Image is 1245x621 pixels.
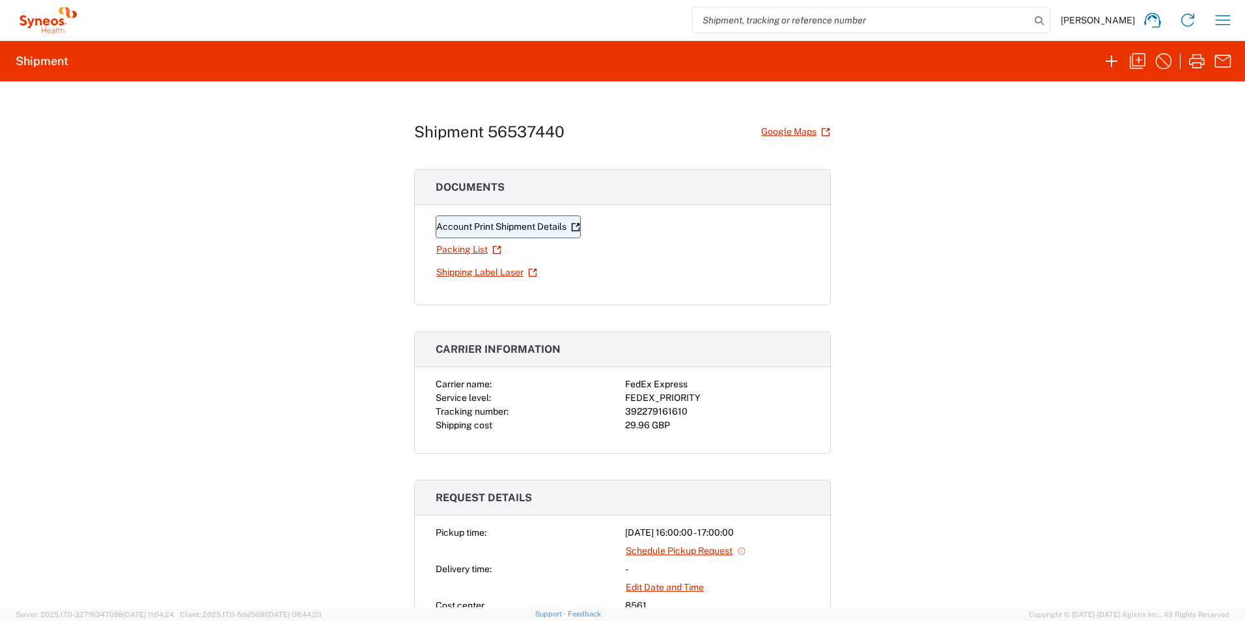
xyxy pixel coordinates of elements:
div: 8561 [625,599,809,613]
span: [PERSON_NAME] [1061,14,1135,26]
a: Feedback [568,610,601,618]
span: Carrier information [436,343,561,355]
span: Request details [436,491,532,504]
span: [DATE] 11:04:24 [123,611,174,618]
a: Schedule Pickup Request [625,540,747,562]
div: FEDEX_PRIORITY [625,391,809,405]
a: Packing List [436,238,502,261]
span: [DATE] 08:44:20 [267,611,322,618]
span: Documents [436,181,505,193]
input: Shipment, tracking or reference number [693,8,1030,33]
a: Edit Date and Time [625,576,705,599]
div: 392279161610 [625,405,809,419]
div: FedEx Express [625,378,809,391]
span: Carrier name: [436,379,492,389]
span: Pickup time: [436,527,486,538]
h1: Shipment 56537440 [414,122,565,141]
span: Copyright © [DATE]-[DATE] Agistix Inc., All Rights Reserved [1029,609,1229,620]
h2: Shipment [16,53,68,69]
span: Service level: [436,393,491,403]
span: Server: 2025.17.0-327f6347098 [16,611,174,618]
span: Cost center [436,600,484,611]
span: Client: 2025.17.0-5dd568f [180,611,322,618]
a: Google Maps [761,120,831,143]
a: Support [535,610,568,618]
div: - [625,562,809,576]
div: 29.96 GBP [625,419,809,432]
a: Account Print Shipment Details [436,215,581,238]
span: Shipping cost [436,420,492,430]
a: Shipping Label Laser [436,261,538,284]
div: [DATE] 16:00:00 - 17:00:00 [625,526,809,540]
span: Delivery time: [436,564,492,574]
span: Tracking number: [436,406,509,417]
